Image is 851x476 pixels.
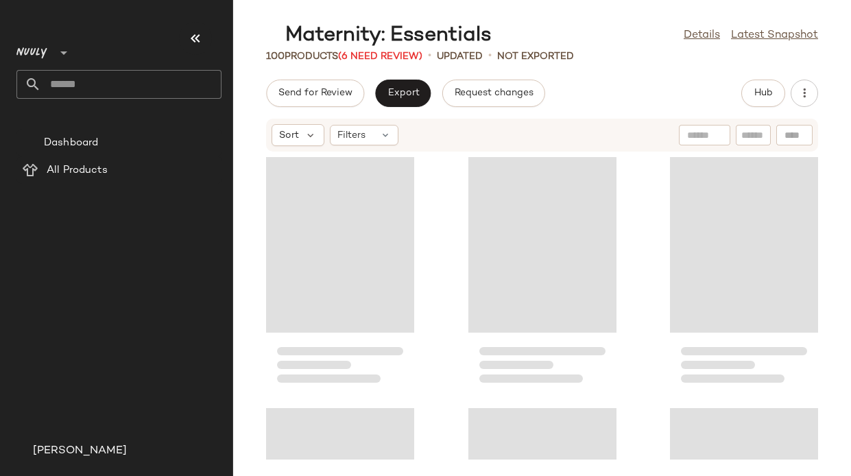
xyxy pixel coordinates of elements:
[454,88,534,99] span: Request changes
[266,22,492,49] div: Maternity: Essentials
[442,80,545,107] button: Request changes
[266,155,414,395] div: Loading...
[337,128,365,143] span: Filters
[279,128,299,143] span: Sort
[468,155,616,395] div: Loading...
[16,37,47,62] span: Nuuly
[278,88,352,99] span: Send for Review
[44,135,98,151] span: Dashboard
[741,80,785,107] button: Hub
[497,49,574,64] p: Not Exported
[387,88,419,99] span: Export
[266,51,285,62] span: 100
[266,80,364,107] button: Send for Review
[47,163,108,178] span: All Products
[731,27,818,44] a: Latest Snapshot
[338,51,422,62] span: (6 Need Review)
[437,49,483,64] p: updated
[428,48,431,64] span: •
[488,48,492,64] span: •
[266,49,422,64] div: Products
[33,443,127,460] span: [PERSON_NAME]
[670,155,818,395] div: Loading...
[754,88,773,99] span: Hub
[684,27,720,44] a: Details
[375,80,431,107] button: Export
